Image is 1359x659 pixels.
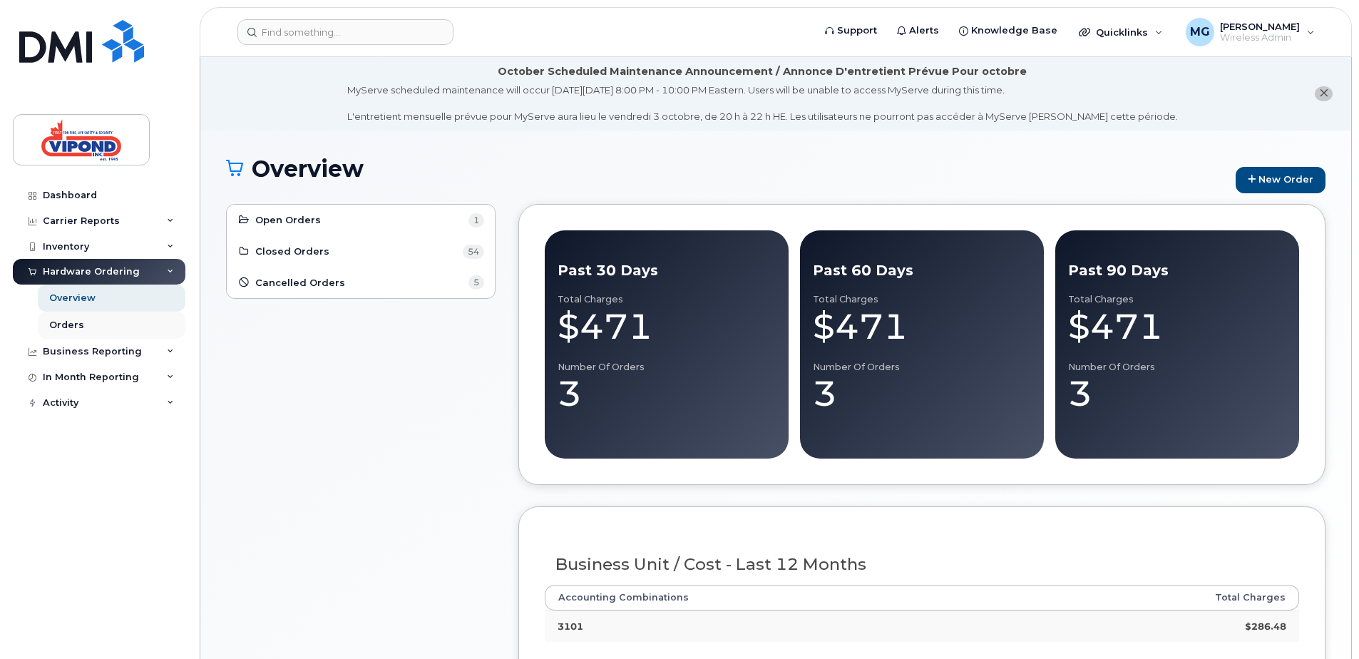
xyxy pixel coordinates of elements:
[813,362,1031,373] div: Number of Orders
[468,213,484,228] span: 1
[813,305,1031,348] div: $471
[1068,372,1286,415] div: 3
[558,260,776,281] div: Past 30 Days
[813,372,1031,415] div: 3
[226,156,1229,181] h1: Overview
[813,294,1031,305] div: Total Charges
[1068,305,1286,348] div: $471
[555,556,1289,573] h3: Business Unit / Cost - Last 12 Months
[1011,585,1299,611] th: Total Charges
[558,305,776,348] div: $471
[558,362,776,373] div: Number of Orders
[237,243,484,260] a: Closed Orders 54
[813,260,1031,281] div: Past 60 Days
[468,275,484,290] span: 5
[1068,362,1286,373] div: Number of Orders
[1315,86,1333,101] button: close notification
[545,585,1011,611] th: Accounting Combinations
[1068,260,1286,281] div: Past 90 Days
[558,620,583,632] strong: 3101
[463,245,484,259] span: 54
[558,294,776,305] div: Total Charges
[1236,167,1325,193] a: New Order
[255,213,321,227] span: Open Orders
[255,245,329,258] span: Closed Orders
[1068,294,1286,305] div: Total Charges
[347,83,1178,123] div: MyServe scheduled maintenance will occur [DATE][DATE] 8:00 PM - 10:00 PM Eastern. Users will be u...
[237,275,484,292] a: Cancelled Orders 5
[237,212,484,229] a: Open Orders 1
[1245,620,1286,632] strong: $286.48
[255,276,345,290] span: Cancelled Orders
[558,372,776,415] div: 3
[498,64,1027,79] div: October Scheduled Maintenance Announcement / Annonce D'entretient Prévue Pour octobre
